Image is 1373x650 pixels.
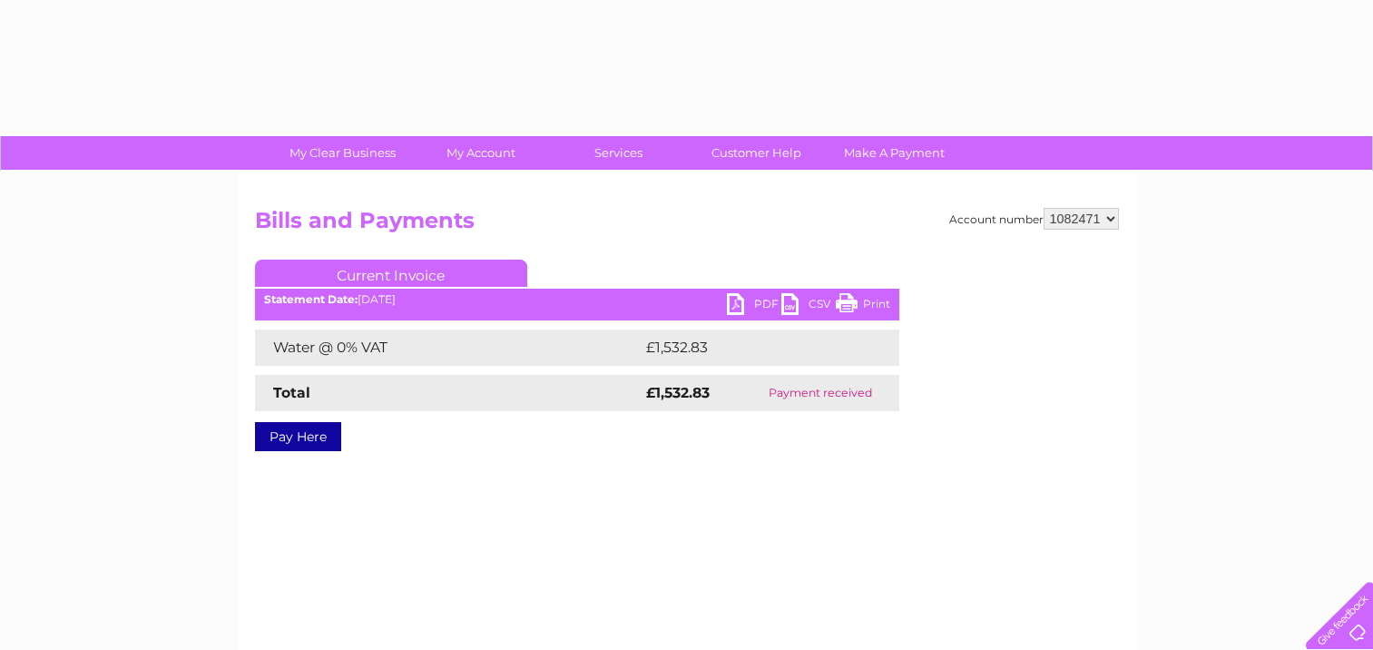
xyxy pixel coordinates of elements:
td: Payment received [742,375,899,411]
a: Make A Payment [819,136,969,170]
div: Account number [949,208,1119,230]
div: [DATE] [255,293,899,306]
td: Water @ 0% VAT [255,330,642,366]
strong: Total [273,384,310,401]
a: Services [544,136,693,170]
a: PDF [727,293,781,320]
a: My Clear Business [268,136,417,170]
a: Print [836,293,890,320]
a: Customer Help [682,136,831,170]
strong: £1,532.83 [646,384,710,401]
a: Pay Here [255,422,341,451]
td: £1,532.83 [642,330,870,366]
a: Current Invoice [255,260,527,287]
b: Statement Date: [264,292,358,306]
a: CSV [781,293,836,320]
h2: Bills and Payments [255,208,1119,242]
a: My Account [406,136,555,170]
